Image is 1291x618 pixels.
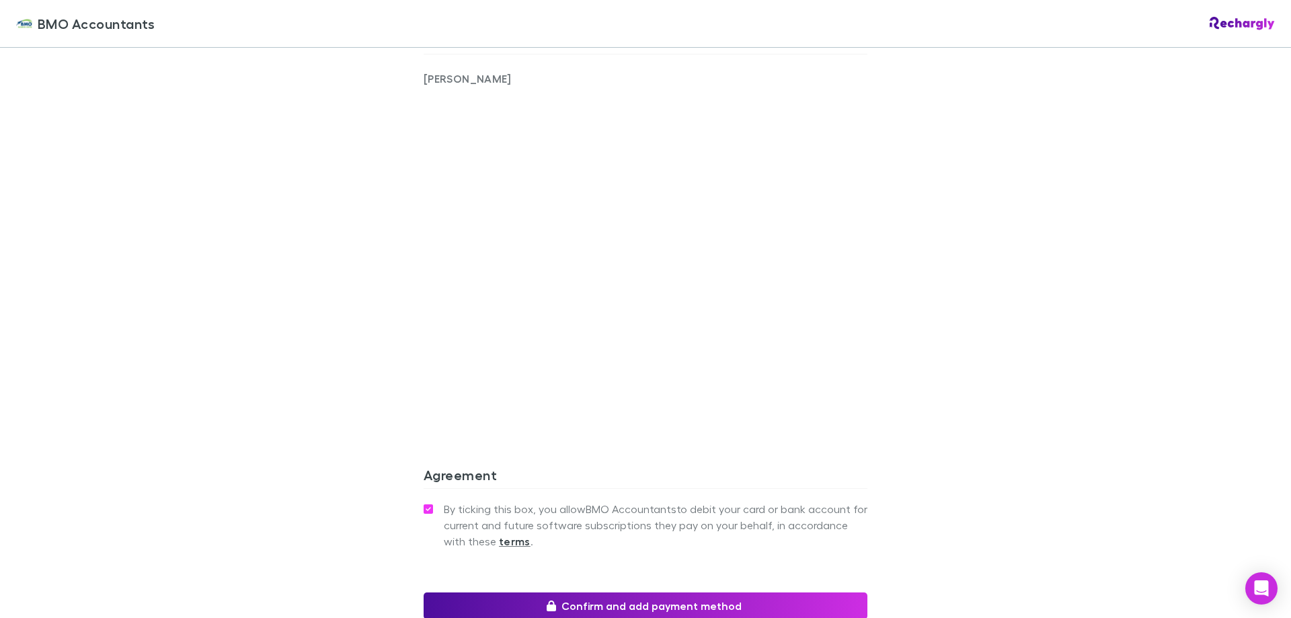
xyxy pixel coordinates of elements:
span: BMO Accountants [38,13,155,34]
div: Open Intercom Messenger [1245,572,1278,605]
strong: terms [499,535,531,548]
h3: Agreement [424,467,867,488]
iframe: Secure address input frame [421,95,870,405]
img: BMO Accountants's Logo [16,15,32,32]
p: [PERSON_NAME] [424,71,645,87]
img: Rechargly Logo [1210,17,1275,30]
span: By ticking this box, you allow BMO Accountants to debit your card or bank account for current and... [444,501,867,549]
